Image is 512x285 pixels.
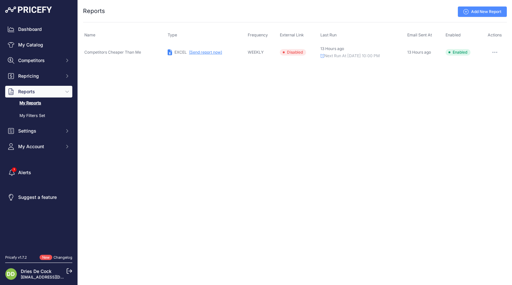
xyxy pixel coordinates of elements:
span: Type [168,32,177,37]
a: Dries De Cock [21,268,52,274]
span: Reports [18,88,61,95]
a: My Reports [5,97,72,109]
span: Enabled [446,49,470,56]
button: Competitors [5,55,72,66]
span: New [40,255,52,260]
h2: Reports [83,6,105,16]
span: Competitors Cheaper Than Me [84,50,141,55]
span: Email Sent At [407,32,432,37]
span: 13 Hours ago [320,46,344,51]
button: My Account [5,141,72,152]
span: Frequency [248,32,268,37]
span: My Account [18,143,61,150]
span: Settings [18,128,61,134]
span: Enabled [446,32,461,37]
p: Next Run At [DATE] 10:00 PM [320,53,405,59]
div: Pricefy v1.7.2 [5,255,27,260]
a: Suggest a feature [5,191,72,203]
nav: Sidebar [5,23,72,247]
button: Repricing [5,70,72,82]
a: My Filters Set [5,110,72,122]
img: Pricefy Logo [5,6,52,13]
span: External Link [280,32,304,37]
a: My Catalog [5,39,72,51]
a: Add New Report [458,6,507,17]
a: Changelog [54,255,72,260]
span: 13 Hours ago [407,50,431,55]
span: Name [84,32,95,37]
button: Reports [5,86,72,97]
a: Alerts [5,167,72,178]
a: [EMAIL_ADDRESS][DOMAIN_NAME] [21,275,89,279]
span: Competitors [18,57,61,64]
span: Last Run [320,32,337,37]
button: (Send report now) [189,50,222,55]
span: EXCEL [174,50,187,55]
span: WEEKLY [248,50,264,55]
a: Dashboard [5,23,72,35]
span: Actions [488,32,502,37]
button: Settings [5,125,72,137]
span: Repricing [18,73,61,79]
span: Disabled [280,49,306,56]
